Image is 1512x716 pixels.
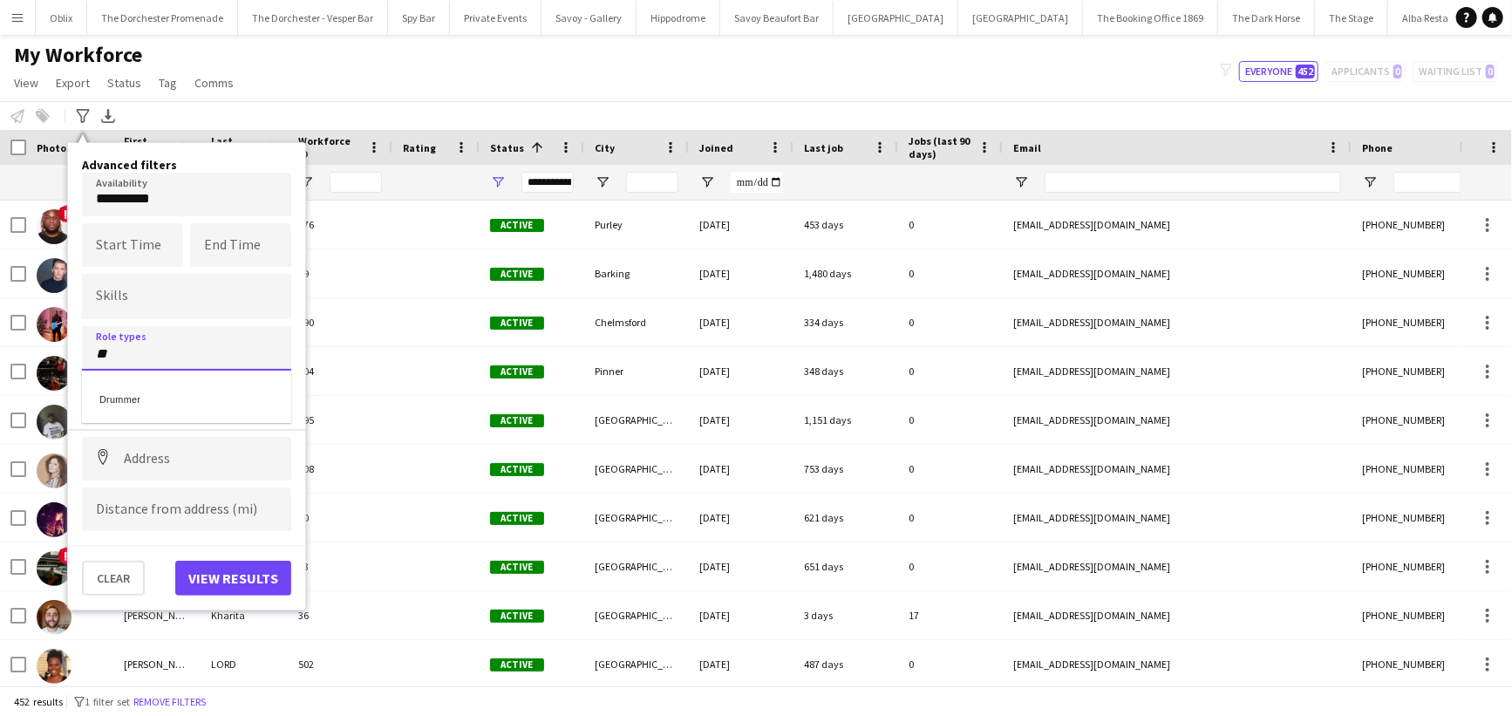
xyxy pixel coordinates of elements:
[175,561,291,596] button: View results
[82,561,145,596] button: Clear
[82,376,291,418] div: Drummer
[238,1,388,35] button: The Dorchester - Vesper Bar
[36,1,87,35] button: Oblix
[87,1,238,35] button: The Dorchester Promenade
[1083,1,1218,35] button: The Booking Office 1869
[85,695,130,708] span: 1 filter set
[720,1,834,35] button: Savoy Beaufort Bar
[637,1,720,35] button: Hippodrome
[958,1,1083,35] button: [GEOGRAPHIC_DATA]
[834,1,958,35] button: [GEOGRAPHIC_DATA]
[1218,1,1315,35] button: The Dark Horse
[541,1,637,35] button: Savoy - Gallery
[1315,1,1388,35] button: The Stage
[130,692,209,712] button: Remove filters
[388,1,450,35] button: Spy Bar
[450,1,541,35] button: Private Events
[1388,1,1488,35] button: Alba Restaurant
